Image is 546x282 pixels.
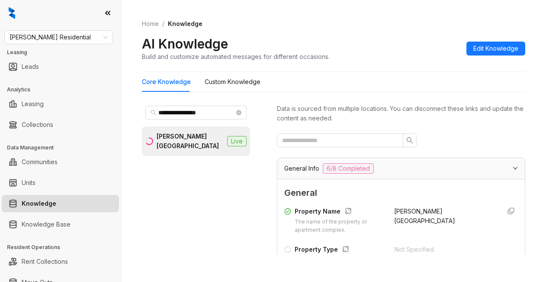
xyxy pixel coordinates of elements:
[7,144,121,152] h3: Data Management
[236,110,241,115] span: close-circle
[295,245,384,256] div: Property Type
[22,195,56,212] a: Knowledge
[323,163,374,174] span: 6/8 Completed
[295,218,384,234] div: The name of the property or apartment complex.
[2,174,119,191] li: Units
[395,245,495,254] div: Not Specified
[22,116,53,133] a: Collections
[2,58,119,75] li: Leads
[142,52,330,61] div: Build and customize automated messages for different occasions.
[142,77,191,87] div: Core Knowledge
[2,195,119,212] li: Knowledge
[2,116,119,133] li: Collections
[466,42,525,55] button: Edit Knowledge
[162,19,164,29] li: /
[10,31,108,44] span: Griffis Residential
[473,44,518,53] span: Edit Knowledge
[22,153,58,171] a: Communities
[140,19,161,29] a: Home
[227,136,247,146] span: Live
[7,86,121,94] h3: Analytics
[277,158,525,179] div: General Info6/8 Completed
[7,243,121,251] h3: Resident Operations
[22,174,35,191] a: Units
[205,77,260,87] div: Custom Knowledge
[513,165,518,171] span: expanded
[284,186,518,200] span: General
[168,20,202,27] span: Knowledge
[9,7,15,19] img: logo
[22,58,39,75] a: Leads
[22,95,44,113] a: Leasing
[142,36,228,52] h2: AI Knowledge
[2,153,119,171] li: Communities
[2,95,119,113] li: Leasing
[157,132,224,151] div: [PERSON_NAME] [GEOGRAPHIC_DATA]
[2,253,119,270] li: Rent Collections
[7,49,121,56] h3: Leasing
[277,104,525,123] div: Data is sourced from multiple locations. You can disconnect these links and update the content as...
[22,216,71,233] a: Knowledge Base
[2,216,119,233] li: Knowledge Base
[284,164,319,173] span: General Info
[394,207,455,224] span: [PERSON_NAME] [GEOGRAPHIC_DATA]
[22,253,68,270] a: Rent Collections
[406,137,413,144] span: search
[295,207,384,218] div: Property Name
[151,110,157,116] span: search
